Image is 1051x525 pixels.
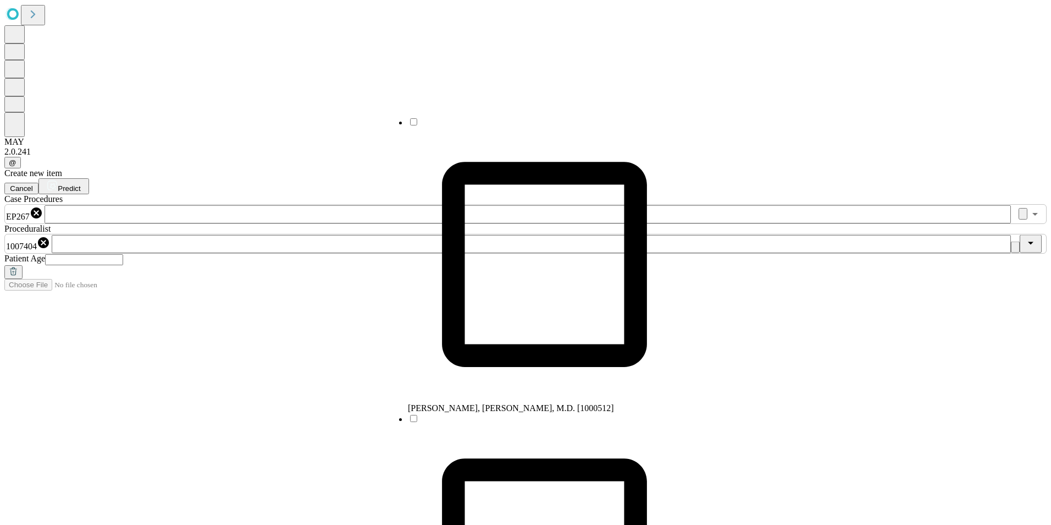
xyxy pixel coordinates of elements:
div: MAY [4,137,1047,147]
span: Create new item [4,168,62,178]
span: [PERSON_NAME], [PERSON_NAME], M.D. [1000512] [408,403,614,413]
div: EP267 [6,206,43,222]
span: EP267 [6,212,30,221]
span: Patient Age [4,254,45,263]
button: Clear [1011,242,1020,253]
span: 1007404 [6,242,37,251]
button: @ [4,157,21,168]
span: Proceduralist [4,224,51,233]
div: 1007404 [6,236,50,251]
span: Scheduled Procedure [4,194,63,204]
span: Cancel [10,184,33,193]
button: Close [1020,235,1042,253]
button: Cancel [4,183,38,194]
span: Predict [58,184,80,193]
div: 2.0.241 [4,147,1047,157]
button: Predict [38,178,89,194]
span: @ [9,158,16,167]
button: Clear [1019,208,1027,220]
button: Open [1027,206,1043,222]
